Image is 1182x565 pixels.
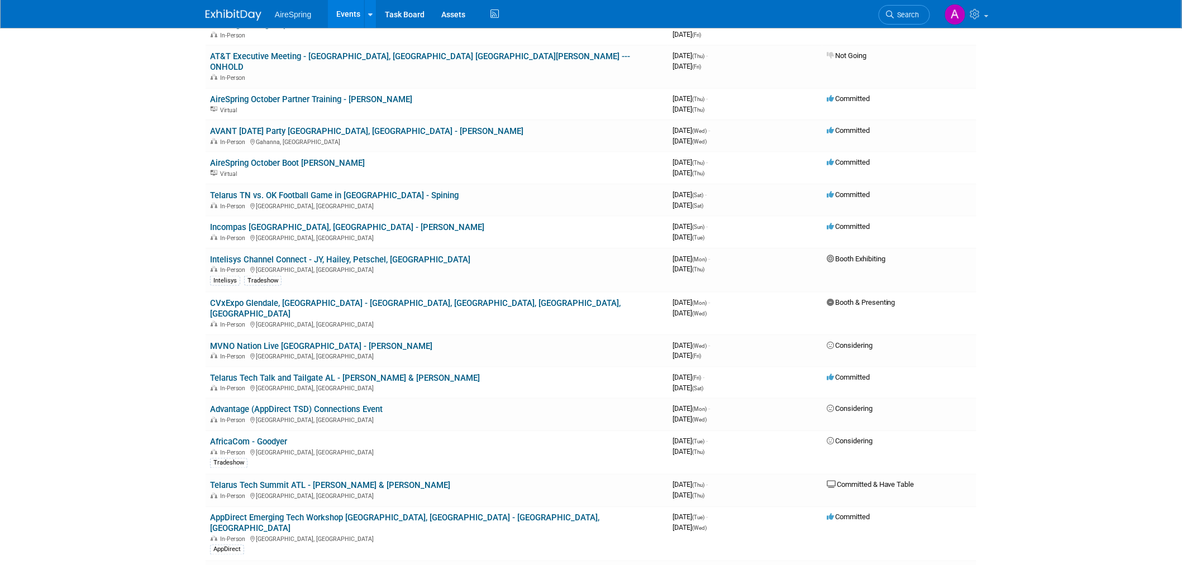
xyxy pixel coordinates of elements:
[210,233,664,242] div: [GEOGRAPHIC_DATA], [GEOGRAPHIC_DATA]
[210,534,664,543] div: [GEOGRAPHIC_DATA], [GEOGRAPHIC_DATA]
[692,353,701,359] span: (Fri)
[673,351,701,360] span: [DATE]
[210,384,664,392] div: [GEOGRAPHIC_DATA], [GEOGRAPHIC_DATA]
[211,493,217,499] img: In-Person Event
[210,276,240,286] div: Intelisys
[673,105,704,113] span: [DATE]
[692,310,707,317] span: (Wed)
[211,449,217,455] img: In-Person Event
[210,222,484,232] a: Incompas [GEOGRAPHIC_DATA], [GEOGRAPHIC_DATA] - [PERSON_NAME]
[211,170,217,176] img: Virtual Event
[692,53,704,59] span: (Thu)
[827,341,873,349] span: Considering
[211,32,217,37] img: In-Person Event
[673,51,708,60] span: [DATE]
[210,201,664,210] div: [GEOGRAPHIC_DATA], [GEOGRAPHIC_DATA]
[706,94,708,103] span: -
[673,341,710,349] span: [DATE]
[703,373,704,381] span: -
[673,255,710,263] span: [DATE]
[692,138,707,145] span: (Wed)
[210,545,244,555] div: AppDirect
[692,449,704,456] span: (Thu)
[220,417,249,424] span: In-Person
[692,128,707,134] span: (Wed)
[945,4,966,25] img: Aila Ortiaga
[708,298,710,307] span: -
[692,160,704,166] span: (Thu)
[211,353,217,358] img: In-Person Event
[692,343,707,349] span: (Wed)
[210,491,664,500] div: [GEOGRAPHIC_DATA], [GEOGRAPHIC_DATA]
[706,51,708,60] span: -
[692,256,707,262] span: (Mon)
[210,158,365,168] a: AireSpring October Boot [PERSON_NAME]
[692,439,704,445] span: (Tue)
[692,96,704,102] span: (Thu)
[211,266,217,272] img: In-Person Event
[673,298,710,307] span: [DATE]
[692,203,703,209] span: (Sat)
[210,137,664,146] div: Gahanna, [GEOGRAPHIC_DATA]
[706,222,708,231] span: -
[827,126,870,135] span: Committed
[692,417,707,423] span: (Wed)
[210,405,383,415] a: Advantage (AppDirect TSD) Connections Event
[211,321,217,327] img: In-Person Event
[673,415,707,424] span: [DATE]
[692,525,707,532] span: (Wed)
[211,107,217,112] img: Virtual Event
[220,536,249,543] span: In-Person
[210,448,664,457] div: [GEOGRAPHIC_DATA], [GEOGRAPHIC_DATA]
[827,255,885,263] span: Booth Exhibiting
[210,298,621,319] a: CVxExpo Glendale, [GEOGRAPHIC_DATA] - [GEOGRAPHIC_DATA], [GEOGRAPHIC_DATA], [GEOGRAPHIC_DATA], [G...
[706,158,708,166] span: -
[827,298,895,307] span: Booth & Presenting
[708,255,710,263] span: -
[210,94,412,104] a: AireSpring October Partner Training - [PERSON_NAME]
[220,234,249,242] span: In-Person
[211,203,217,208] img: In-Person Event
[210,458,247,468] div: Tradeshow
[220,353,249,360] span: In-Person
[210,20,507,30] a: Meeting with agent partners in [GEOGRAPHIC_DATA]/DC/MD - [PERSON_NAME]
[673,437,708,446] span: [DATE]
[705,190,707,199] span: -
[692,385,703,391] span: (Sat)
[706,481,708,489] span: -
[210,351,664,360] div: [GEOGRAPHIC_DATA], [GEOGRAPHIC_DATA]
[673,169,704,177] span: [DATE]
[706,513,708,521] span: -
[220,321,249,328] span: In-Person
[827,405,873,413] span: Considering
[673,233,704,241] span: [DATE]
[220,170,240,178] span: Virtual
[692,493,704,499] span: (Thu)
[827,513,870,521] span: Committed
[827,437,873,446] span: Considering
[673,265,704,273] span: [DATE]
[827,51,866,60] span: Not Going
[827,158,870,166] span: Committed
[692,32,701,38] span: (Fri)
[708,126,710,135] span: -
[673,201,703,209] span: [DATE]
[220,385,249,392] span: In-Person
[708,341,710,349] span: -
[673,158,708,166] span: [DATE]
[827,373,870,381] span: Committed
[692,234,704,241] span: (Tue)
[673,481,708,489] span: [DATE]
[706,437,708,446] span: -
[220,32,249,39] span: In-Person
[210,319,664,328] div: [GEOGRAPHIC_DATA], [GEOGRAPHIC_DATA]
[220,107,240,114] span: Virtual
[827,94,870,103] span: Committed
[220,449,249,457] span: In-Person
[220,74,249,82] span: In-Person
[673,126,710,135] span: [DATE]
[210,190,459,200] a: Telarus TN vs. OK Football Game in [GEOGRAPHIC_DATA] - Spining
[220,266,249,274] span: In-Person
[827,481,914,489] span: Committed & Have Table
[673,30,701,39] span: [DATE]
